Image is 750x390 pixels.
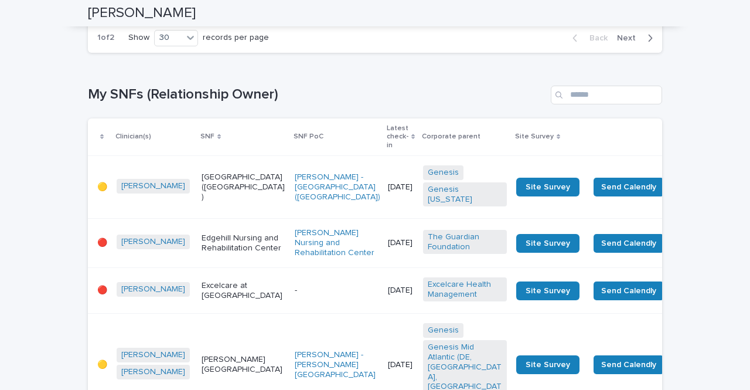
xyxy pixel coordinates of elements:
h1: My SNFs (Relationship Owner) [88,86,546,103]
a: Excelcare Health Management [428,280,502,300]
p: SNF [200,130,214,143]
p: [DATE] [388,286,414,296]
a: [PERSON_NAME] Nursing and Rehabilitation Center [295,228,379,257]
a: [PERSON_NAME] [121,367,185,377]
a: [PERSON_NAME] [121,284,185,294]
div: 30 [155,32,183,44]
a: Genesis [428,325,459,335]
p: 🔴 [97,286,107,296]
p: [GEOGRAPHIC_DATA] ([GEOGRAPHIC_DATA]) [202,172,285,202]
p: Show [128,33,149,43]
a: [PERSON_NAME] [121,237,185,247]
p: 🟡 [97,182,107,192]
p: [PERSON_NAME][GEOGRAPHIC_DATA] [202,355,285,375]
a: Site Survey [516,178,579,196]
p: 🔴 [97,238,107,248]
a: [PERSON_NAME] [121,350,185,360]
span: Site Survey [526,239,570,247]
button: Send Calendly [594,355,664,374]
p: Corporate parent [422,130,480,143]
p: - [295,286,379,296]
span: Site Survey [526,287,570,295]
span: Send Calendly [601,285,656,297]
button: Next [612,33,662,43]
span: Send Calendly [601,238,656,249]
a: [PERSON_NAME] - [PERSON_NAME][GEOGRAPHIC_DATA] [295,350,379,379]
button: Back [563,33,612,43]
a: Site Survey [516,234,579,253]
p: Excelcare at [GEOGRAPHIC_DATA] [202,281,285,301]
span: Site Survey [526,183,570,191]
p: 1 of 2 [88,23,124,52]
p: Clinician(s) [115,130,151,143]
button: Send Calendly [594,282,664,300]
p: Latest check-in [387,122,408,152]
a: Genesis [US_STATE] [428,185,502,205]
p: Site Survey [515,130,554,143]
p: SNF PoC [294,130,323,143]
p: [DATE] [388,360,414,370]
a: Site Survey [516,355,579,374]
a: Site Survey [516,282,579,300]
p: records per page [203,33,269,43]
span: Next [617,34,643,42]
p: 🟡 [97,360,107,370]
a: [PERSON_NAME] [121,181,185,191]
p: Edgehill Nursing and Rehabilitation Center [202,233,285,253]
button: Send Calendly [594,234,664,253]
h2: [PERSON_NAME] [88,5,196,22]
span: Send Calendly [601,359,656,371]
span: Site Survey [526,361,570,369]
p: [DATE] [388,238,414,248]
a: The Guardian Foundation [428,232,502,252]
p: [DATE] [388,182,414,192]
button: Send Calendly [594,178,664,196]
a: Genesis [428,168,459,178]
a: [PERSON_NAME] - [GEOGRAPHIC_DATA] ([GEOGRAPHIC_DATA]) [295,172,380,202]
input: Search [551,86,662,104]
span: Send Calendly [601,181,656,193]
span: Back [582,34,608,42]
